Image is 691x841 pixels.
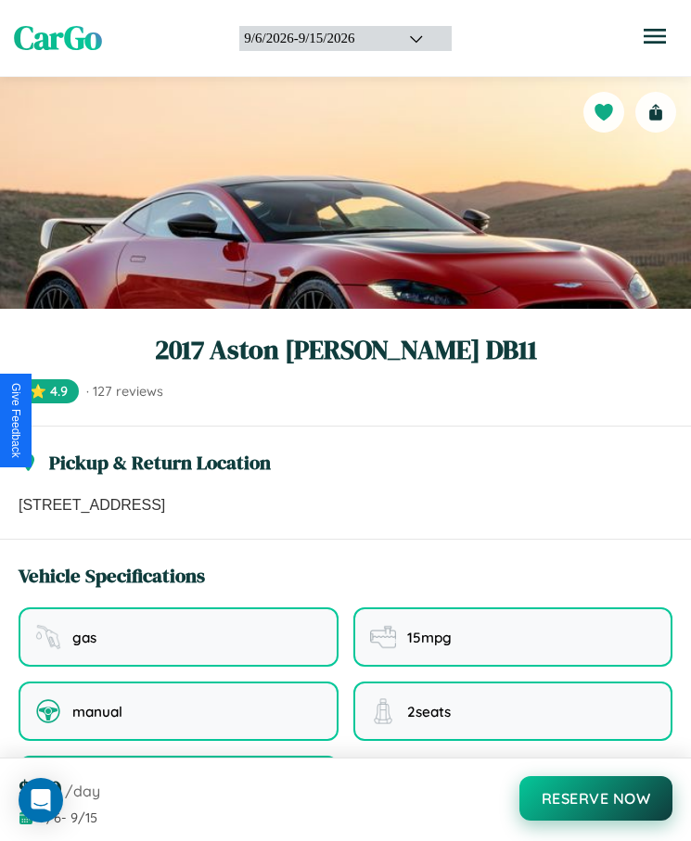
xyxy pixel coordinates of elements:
[370,624,396,650] img: fuel efficiency
[9,383,22,458] div: Give Feedback
[14,16,102,60] span: CarGo
[519,776,673,821] button: Reserve Now
[19,379,79,403] span: ⭐ 4.9
[19,331,672,368] h1: 2017 Aston [PERSON_NAME] DB11
[86,383,163,400] span: · 127 reviews
[49,449,271,476] h3: Pickup & Return Location
[407,629,452,646] span: 15 mpg
[72,703,122,720] span: manual
[19,778,63,822] div: Open Intercom Messenger
[244,31,386,46] div: 9 / 6 / 2026 - 9 / 15 / 2026
[19,773,61,804] span: $ 190
[407,703,451,720] span: 2 seats
[370,698,396,724] img: seating
[35,624,61,650] img: fuel type
[19,562,205,589] h3: Vehicle Specifications
[39,809,97,826] span: 9 / 6 - 9 / 15
[65,782,100,800] span: /day
[19,494,672,516] p: [STREET_ADDRESS]
[72,629,96,646] span: gas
